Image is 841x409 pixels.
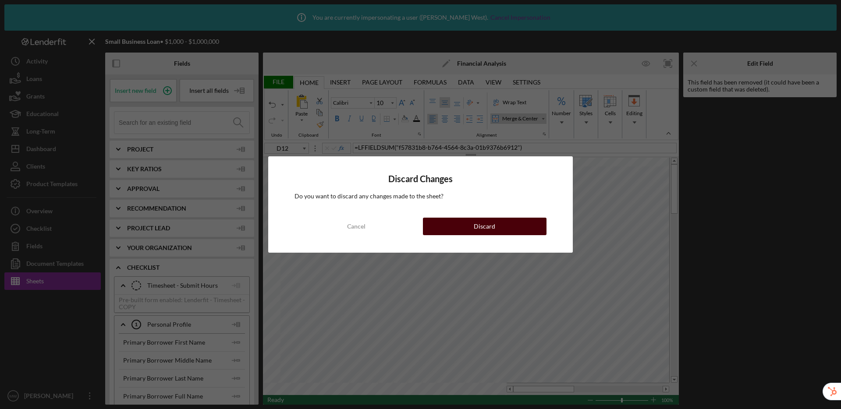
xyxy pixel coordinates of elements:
button: Discard [423,218,547,235]
span: Do you want to discard any changes made to the sheet? [295,192,444,200]
h4: Discard Changes [295,174,547,184]
button: Cancel [295,218,419,235]
div: Cancel [347,218,365,235]
div: Discard [474,218,495,235]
